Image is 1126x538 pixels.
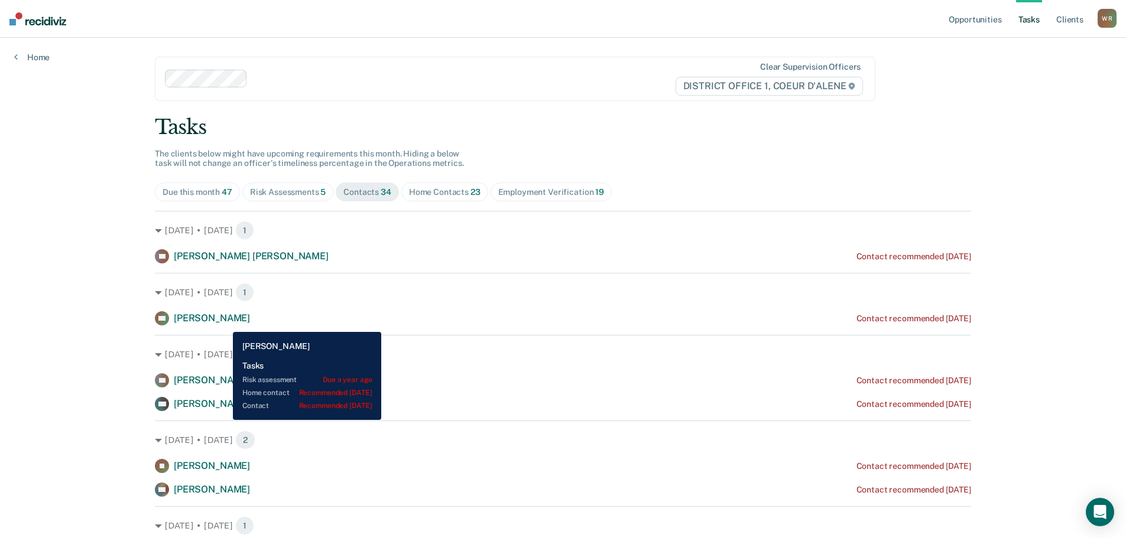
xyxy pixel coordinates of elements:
[155,149,464,168] span: The clients below might have upcoming requirements this month. Hiding a below task will not chang...
[235,516,254,535] span: 1
[155,283,971,302] div: [DATE] • [DATE] 1
[320,187,326,197] span: 5
[250,187,326,197] div: Risk Assessments
[155,115,971,139] div: Tasks
[856,376,971,386] div: Contact recommended [DATE]
[470,187,481,197] span: 23
[1098,9,1117,28] div: W R
[174,484,250,495] span: [PERSON_NAME]
[174,374,250,386] span: [PERSON_NAME]
[595,187,604,197] span: 19
[174,312,250,324] span: [PERSON_NAME]
[235,345,255,364] span: 2
[235,283,254,302] span: 1
[856,252,971,262] div: Contact recommended [DATE]
[856,485,971,495] div: Contact recommended [DATE]
[235,431,255,449] span: 2
[856,461,971,471] div: Contact recommended [DATE]
[14,52,50,63] a: Home
[155,431,971,449] div: [DATE] • [DATE] 2
[155,345,971,364] div: [DATE] • [DATE] 2
[163,187,232,197] div: Due this month
[1086,498,1114,526] div: Open Intercom Messenger
[381,187,391,197] span: 34
[174,250,329,262] span: [PERSON_NAME] [PERSON_NAME]
[760,62,861,72] div: Clear supervision officers
[676,77,864,96] span: DISTRICT OFFICE 1, COEUR D'ALENE
[343,187,391,197] div: Contacts
[235,221,254,240] span: 1
[222,187,232,197] span: 47
[174,398,250,409] span: [PERSON_NAME]
[1098,9,1117,28] button: WR
[155,516,971,535] div: [DATE] • [DATE] 1
[409,187,481,197] div: Home Contacts
[9,12,66,25] img: Recidiviz
[498,187,604,197] div: Employment Verification
[856,399,971,409] div: Contact recommended [DATE]
[856,314,971,324] div: Contact recommended [DATE]
[174,460,250,471] span: [PERSON_NAME]
[155,221,971,240] div: [DATE] • [DATE] 1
